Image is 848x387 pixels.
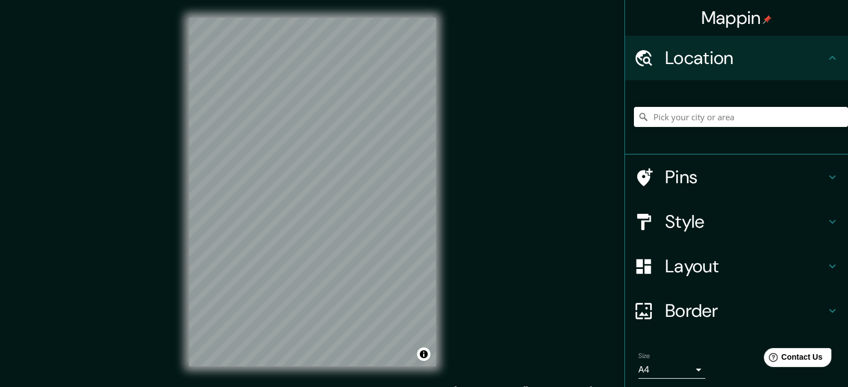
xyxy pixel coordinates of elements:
[625,244,848,288] div: Layout
[625,288,848,333] div: Border
[701,7,772,29] h4: Mappin
[665,47,826,69] h4: Location
[665,300,826,322] h4: Border
[625,199,848,244] div: Style
[665,166,826,188] h4: Pins
[638,351,650,361] label: Size
[763,15,772,24] img: pin-icon.png
[625,155,848,199] div: Pins
[625,36,848,80] div: Location
[749,344,836,375] iframe: Help widget launcher
[665,210,826,233] h4: Style
[189,18,436,366] canvas: Map
[665,255,826,277] h4: Layout
[417,347,430,361] button: Toggle attribution
[634,107,848,127] input: Pick your city or area
[638,361,705,379] div: A4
